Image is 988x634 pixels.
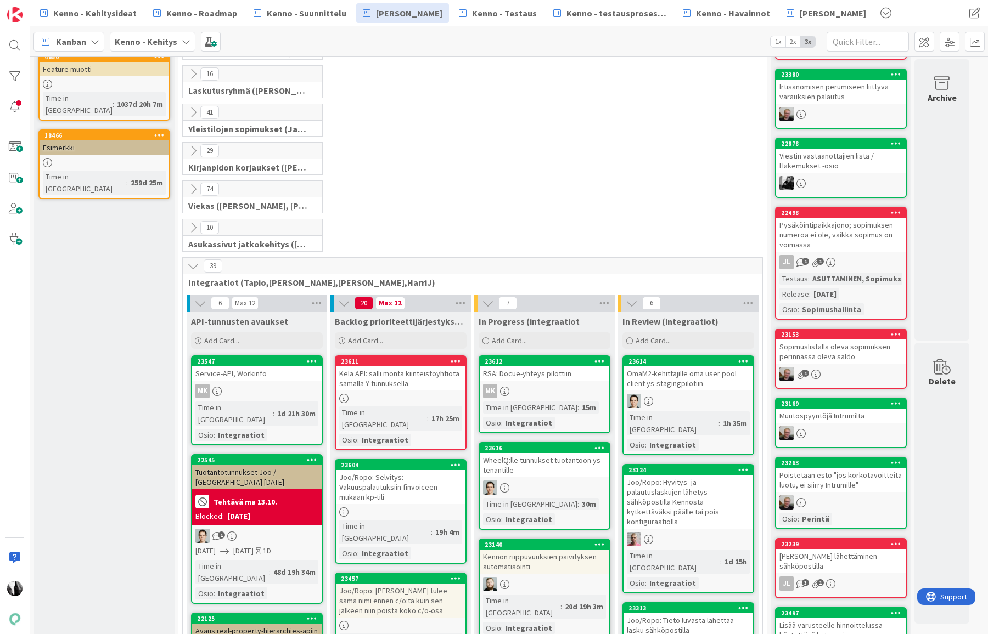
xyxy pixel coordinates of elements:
div: Perintä [799,513,832,525]
div: 22498Pysäköintipaikkajono; sopimuksen numeroa ei ole, vaikka sopimus on voimassa [776,208,906,252]
div: Poistetaan esto "jos korkotavoitteita luotu, ei siirry Intrumille" [776,468,906,492]
div: Joo/Ropo: Selvitys: Vakuuspalautuksiin finvoiceen mukaan kp-tili [336,470,465,504]
div: 18466 [44,132,169,139]
span: 6 [642,297,661,310]
span: : [798,303,799,315]
div: Osio [339,547,357,559]
div: 15m [579,401,599,414]
div: 18466Esimerkki [40,131,169,155]
div: Sopimuslistalla oleva sopimuksen perinnässä oleva saldo [776,339,906,364]
span: Add Card... [348,336,383,346]
span: 7 [498,297,517,310]
span: : [214,587,215,599]
div: 23153Sopimuslistalla oleva sopimuksen perinnässä oleva saldo [776,330,906,364]
div: Tuotantotunnukset Joo / [GEOGRAPHIC_DATA] [DATE] [192,465,322,489]
div: 22498 [776,208,906,218]
img: Visit kanbanzone.com [7,7,23,22]
span: : [427,412,429,424]
div: 23547 [197,358,322,365]
div: TT [192,529,322,543]
a: Kenno - Testaus [452,3,543,23]
div: 23616 [480,443,609,453]
div: 22878Viestin vastaanottajien lista / Hakemukset -osio [776,139,906,173]
img: SH [483,577,497,591]
span: 1 [218,531,225,539]
span: Kenno - Testaus [472,7,537,20]
div: 22125 [197,615,322,622]
span: Kenno - testausprosessi/Featureflagit [566,7,666,20]
div: Osio [483,622,501,634]
div: 23604 [336,460,465,470]
input: Quick Filter... [827,32,909,52]
div: Integraatiot [215,587,267,599]
span: 1x [771,36,785,47]
div: 23612RSA: Docue-yhteys pilottiin [480,356,609,381]
div: 23497 [781,609,906,617]
span: Viekas (Samuli, Saara, Mika, Pirjo, Keijo, TommiHä, Rasmus) [188,200,308,211]
div: Osio [339,434,357,446]
div: Osio [195,587,214,599]
div: KM [776,176,906,190]
div: 23124Joo/Ropo: Hyvitys- ja palautuslaskujen lähetys sähköpostilla Kennosta kytkettäväksi päälle t... [624,465,753,529]
div: Integraatiot [503,417,555,429]
div: Osio [483,417,501,429]
div: 4650 [44,53,169,61]
div: Integraatiot [359,434,411,446]
span: Kirjanpidon korjaukset (Jussi, JaakkoHä) [188,162,308,173]
span: Asukassivut jatkokehitys (Rasmus, TommiH, Bella) [188,239,308,250]
div: JH [776,426,906,440]
div: Time in [GEOGRAPHIC_DATA] [339,406,427,431]
div: Integraatiot [215,429,267,441]
span: Kenno - Havainnot [696,7,770,20]
div: Time in [GEOGRAPHIC_DATA] [627,411,718,435]
div: 23263 [776,458,906,468]
a: Kenno - testausprosessi/Featureflagit [547,3,673,23]
div: Integraatiot [359,547,411,559]
div: OmaM2-kehittäjille oma user pool client ys-stagingpilotiin [624,366,753,390]
a: Kenno - Havainnot [676,3,777,23]
div: Osio [483,513,501,525]
div: 1D [263,545,271,557]
div: 23124 [624,465,753,475]
span: 1 [802,370,809,377]
span: : [808,273,810,285]
div: 48d 19h 34m [271,566,318,578]
img: JH [779,495,794,510]
span: 16 [200,67,219,81]
div: 4650Feature muotti [40,52,169,76]
div: 23457 [341,575,465,582]
span: : [501,417,503,429]
div: [DATE] [811,288,839,300]
img: avatar [7,612,23,627]
img: HJ [627,532,641,546]
div: Time in [GEOGRAPHIC_DATA] [339,520,431,544]
a: Kenno - Kehitysideat [33,3,143,23]
span: Support [23,2,50,15]
div: SH [480,577,609,591]
div: Blocked: [195,511,224,522]
div: 23263Poistetaan esto "jos korkotavoitteita luotu, ei siirry Intrumille" [776,458,906,492]
span: : [269,566,271,578]
div: 23239 [781,540,906,548]
span: : [645,577,647,589]
div: 23169Muutospyyntöjä Intrumilta [776,399,906,423]
span: 1 [817,258,824,265]
div: 23239 [776,539,906,549]
span: Add Card... [636,336,671,346]
div: Integraatiot [503,513,555,525]
div: Time in [GEOGRAPHIC_DATA] [43,171,126,195]
a: [PERSON_NAME] [356,3,449,23]
span: 41 [200,106,219,119]
div: 23239[PERSON_NAME] lähettäminen sähköpostilla [776,539,906,573]
div: 23457Joo/Ropo: [PERSON_NAME] tulee sama nimi ennen c/o:ta kuin sen jälkeen niin poista koko c/o-osa [336,574,465,618]
div: Osio [779,303,798,315]
span: : [273,407,274,420]
div: Delete [929,375,956,388]
div: 20d 19h 3m [562,601,606,613]
div: 23380 [776,70,906,80]
span: 74 [200,183,219,196]
div: Testaus [779,273,808,285]
div: 23547 [192,356,322,366]
div: 23124 [628,466,753,474]
span: : [501,513,503,525]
